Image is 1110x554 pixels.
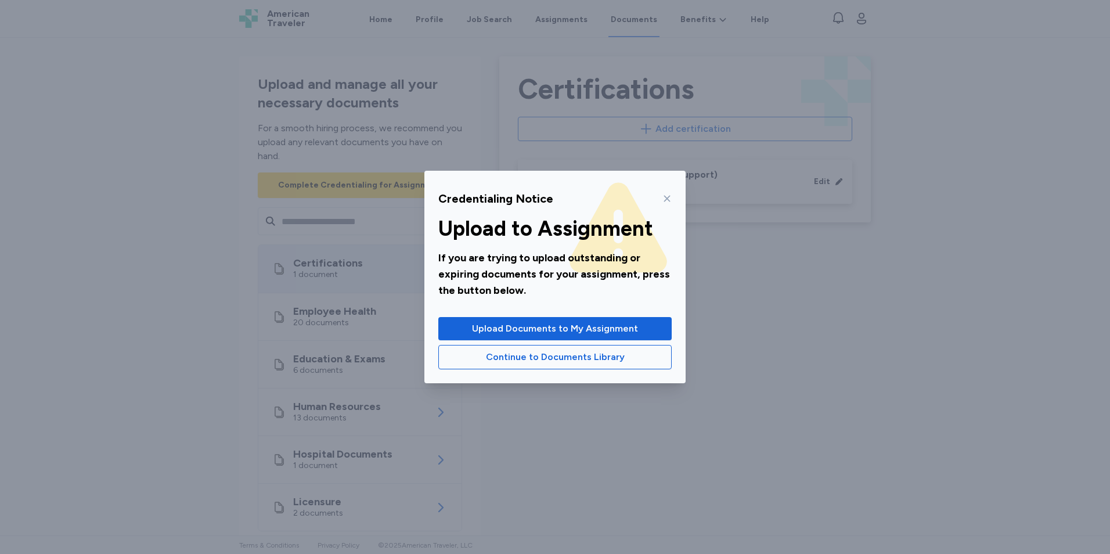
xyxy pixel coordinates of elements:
[472,322,638,336] span: Upload Documents to My Assignment
[438,345,672,369] button: Continue to Documents Library
[438,317,672,340] button: Upload Documents to My Assignment
[438,250,672,298] div: If you are trying to upload outstanding or expiring documents for your assignment, press the butt...
[486,350,625,364] span: Continue to Documents Library
[438,190,553,207] div: Credentialing Notice
[438,217,672,240] div: Upload to Assignment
